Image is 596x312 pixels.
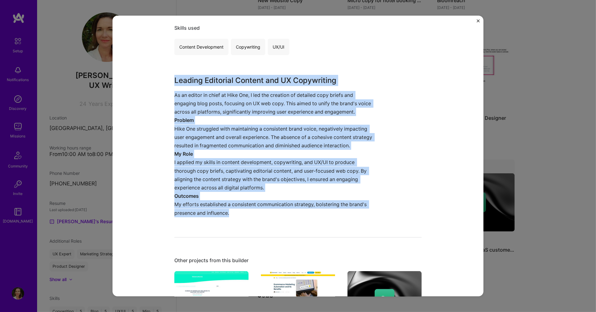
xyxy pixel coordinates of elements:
button: Close [477,19,480,26]
p: As an editor in chief at Hike One, I led the creation of detailed copy briefs and engaging blog p... [174,91,375,116]
div: Other projects from this builder [174,257,422,264]
strong: Problem [174,117,194,123]
strong: My Role [174,151,193,157]
div: Content Development [174,39,228,55]
strong: Outcomes [174,193,199,199]
p: Hike One struggled with maintaining a consistent brand voice, negatively impacting user engagemen... [174,125,375,150]
div: UX/UI [268,39,289,55]
div: Copywriting [231,39,265,55]
p: My efforts established a consistent communication strategy, bolstering the brand's presence and i... [174,201,375,217]
h3: Leading Editorial Content and UX Copywriting [174,75,375,86]
div: Skills used [174,25,422,31]
p: I applied my skills in content development, copywriting, and UX/UI to produce thorough copy brief... [174,158,375,192]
